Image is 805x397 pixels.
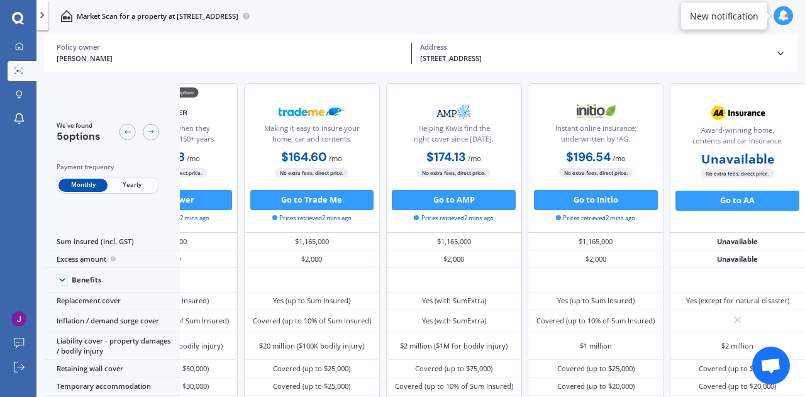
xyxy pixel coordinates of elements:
div: Payment frequency [57,162,159,172]
span: Yearly [108,179,157,192]
span: Prices retrieved 2 mins ago [556,214,635,223]
div: $1,165,000 [528,233,663,250]
span: No extra fees, direct price. [275,168,348,177]
div: $2 million [721,341,753,351]
div: Covered (up to $25,000) [273,381,350,391]
div: Helping Kiwis find the right cover since [DATE]. [394,123,513,148]
div: Covered (up to 10% of Sum Insured) [536,316,655,326]
div: $1,165,000 [244,233,380,250]
img: AMP.webp [421,99,487,124]
div: $2,000 [386,250,522,268]
div: Yes (up to Sum Insured) [273,296,350,306]
span: We've found [57,121,101,130]
button: Go to AA [675,191,799,211]
button: Go to Initio [534,190,658,210]
div: Yes (with SumExtra) [422,316,486,326]
button: Go to AMP [392,190,516,210]
button: Go to Trade Me [250,190,374,210]
div: Covered (up to $20,000) [557,381,635,391]
div: Excess amount [44,250,180,268]
div: $2,000 [244,250,380,268]
span: / mo [613,154,626,163]
img: ACg8ocKkCHSoc_mdkO7AajQZxpD6v9JpZtE0CkMjS33aFTNkXGsURw=s96-c [11,311,26,327]
div: Instant online insurance; underwritten by IAG. [536,123,655,148]
div: Replacement cover [44,293,180,310]
div: Address [420,43,767,52]
span: Prices retrieved 2 mins ago [272,214,352,223]
div: Open chat [752,347,790,384]
img: Trademe.webp [279,99,345,124]
div: $2 million ($1M for bodily injury) [400,341,508,351]
div: Yes (up to Sum Insured) [557,296,635,306]
b: $196.54 [566,149,611,165]
b: Unavailable [701,154,774,164]
span: Monthly [58,179,108,192]
div: $1 million [580,341,612,351]
div: Covered (up to $20,000) [699,381,776,391]
div: $1,165,000 [386,233,522,250]
p: Market Scan for a property at [STREET_ADDRESS] [77,11,238,21]
div: Making it easy to insure your home, car and contents. [253,123,371,148]
b: $164.60 [281,149,327,165]
div: Benefits [72,276,102,284]
div: Covered (up to $25,000) [557,364,635,374]
img: AA.webp [704,101,771,126]
div: $20 million ($100K bodily injury) [259,341,364,351]
div: Yes (with SumExtra) [422,296,486,306]
span: Prices retrieved 2 mins ago [414,214,493,223]
div: Retaining wall cover [44,360,180,377]
div: Yes (except for natural disaster) [686,296,789,306]
div: $2,000 [528,250,663,268]
div: Sum insured (incl. GST) [44,233,180,250]
div: [PERSON_NAME] [57,53,404,64]
span: / mo [329,154,342,163]
div: Covered (up to $25,000) [273,364,350,374]
div: Covered (up to $75,000) [415,364,492,374]
div: Policy owner [57,43,404,52]
span: / mo [468,154,481,163]
div: Liability cover - property damages / bodily injury [44,332,180,360]
div: Covered (up to 10% of Sum Insured) [253,316,371,326]
div: Covered (up to 10% of Sum Insured) [395,381,513,391]
div: [STREET_ADDRESS] [420,53,767,64]
img: Initio.webp [562,99,629,124]
span: No extra fees, direct price. [701,169,774,178]
div: Award-winning home, contents and car insurance. [679,125,797,150]
b: $174.13 [426,149,466,165]
div: New notification [690,9,758,22]
div: Temporary accommodation [44,378,180,396]
span: No extra fees, direct price. [559,168,633,177]
span: No extra fees, direct price. [417,168,491,177]
img: home-and-contents.b802091223b8502ef2dd.svg [60,10,72,22]
div: Covered (up to $50,000) [699,364,776,374]
span: 5 options [57,130,101,143]
span: / mo [187,154,200,163]
div: Inflation / demand surge cover [44,310,180,332]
